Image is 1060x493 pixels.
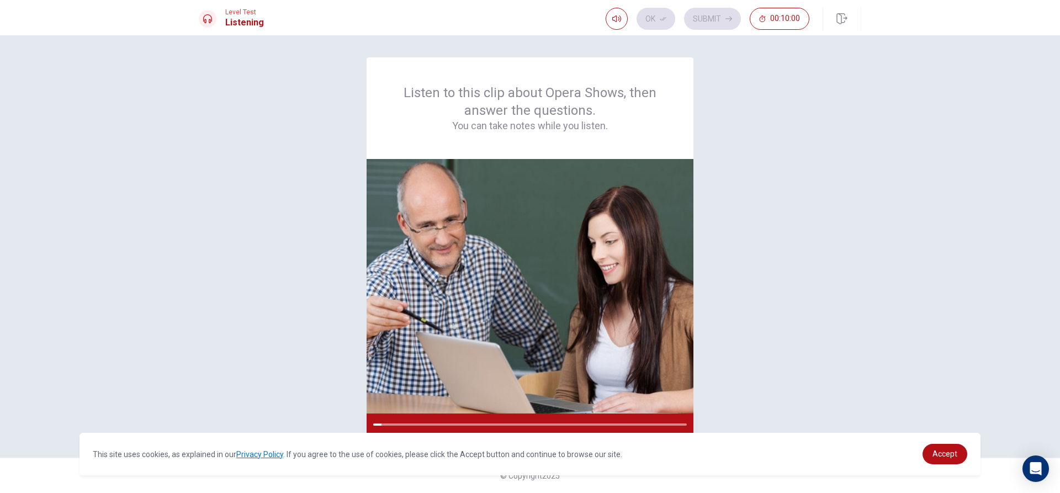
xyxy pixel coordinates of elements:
span: © Copyright 2025 [500,471,560,480]
img: passage image [367,159,693,414]
span: 00:10:00 [770,14,800,23]
div: cookieconsent [79,433,981,475]
div: Open Intercom Messenger [1022,455,1049,482]
div: Listen to this clip about Opera Shows, then answer the questions. [393,84,667,132]
button: 00:10:00 [750,8,809,30]
span: This site uses cookies, as explained in our . If you agree to the use of cookies, please click th... [93,450,622,459]
a: dismiss cookie message [923,444,967,464]
h1: Listening [225,16,264,29]
h4: You can take notes while you listen. [393,119,667,132]
span: Level Test [225,8,264,16]
a: Privacy Policy [236,450,283,459]
span: Accept [932,449,957,458]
